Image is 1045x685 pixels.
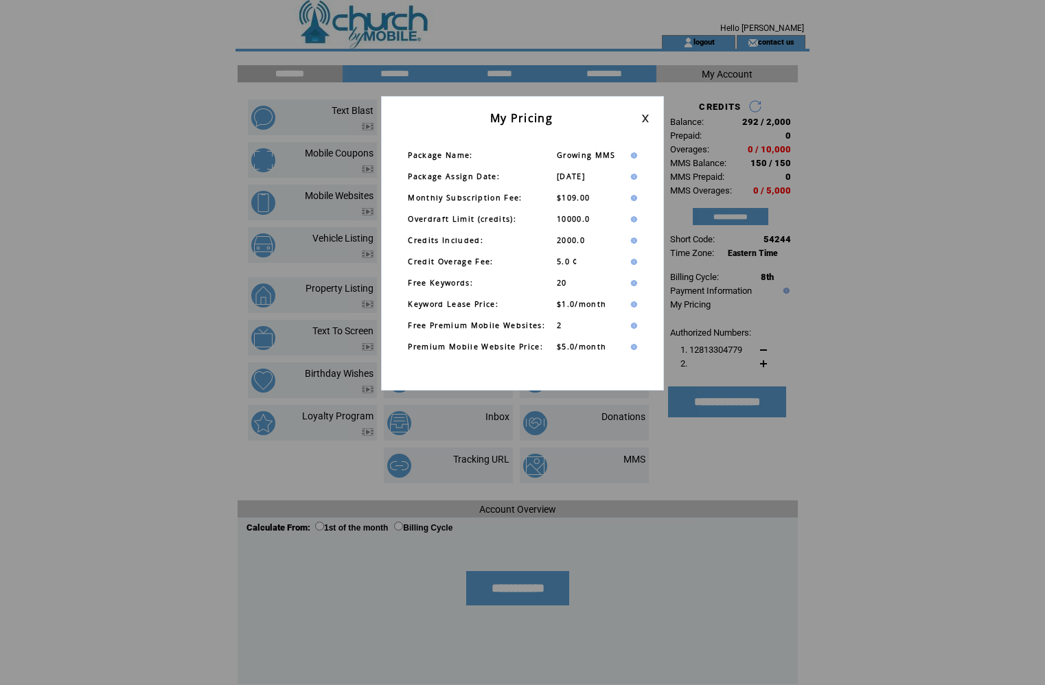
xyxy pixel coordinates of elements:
img: help.gif [628,195,637,201]
span: Overdraft Limit (credits): [408,214,516,224]
img: help.gif [628,301,637,307]
span: 20 [557,278,567,288]
span: Package Name: [408,150,472,160]
span: Keyword Lease Price: [408,299,498,309]
span: $109.00 [557,193,590,202]
span: Free Premium Mobile Websites: [408,321,545,330]
img: help.gif [628,344,637,350]
span: Free Keywords: [408,278,473,288]
span: My Pricing [490,111,553,126]
img: help.gif [628,216,637,222]
span: Credit Overage Fee: [408,257,493,266]
span: 2000.0 [557,235,585,245]
span: [DATE] [557,172,585,181]
span: 10000.0 [557,214,590,224]
img: help.gif [628,259,637,265]
span: 5.0 ¢ [557,257,578,266]
img: help.gif [628,280,637,286]
img: help.gif [628,237,637,244]
img: help.gif [628,323,637,329]
span: Growing MMS [557,150,616,160]
span: 2 [557,321,562,330]
span: Premium Mobile Website Price: [408,342,543,351]
span: $1.0/month [557,299,606,309]
span: Monthly Subscription Fee: [408,193,522,202]
img: help.gif [628,152,637,159]
span: Package Assign Date: [408,172,500,181]
span: $5.0/month [557,342,606,351]
span: Credits Included: [408,235,483,245]
img: help.gif [628,174,637,180]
